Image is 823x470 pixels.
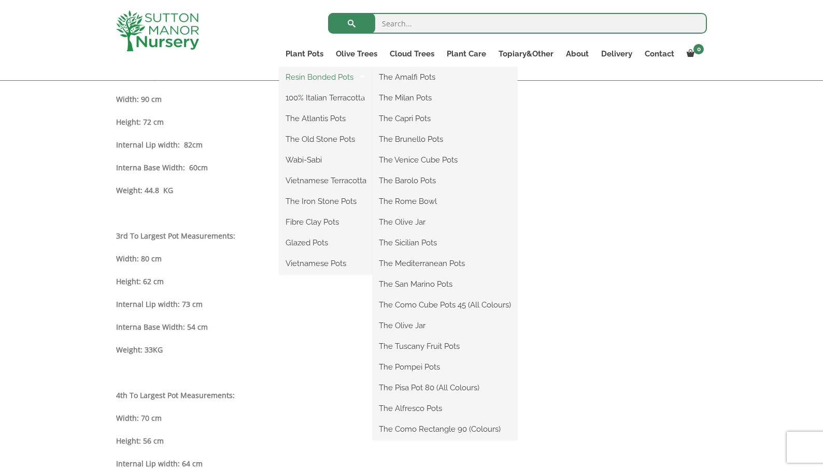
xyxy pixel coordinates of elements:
[116,140,203,150] strong: Internal Lip width: 82cm
[373,276,517,292] a: The San Marino Pots
[116,231,235,241] strong: 3rd To Largest Pot Measurements:
[373,152,517,168] a: The Venice Cube Pots
[116,185,173,195] strong: Weight: 44.8 KG
[116,276,164,286] strong: Height: 62 cm
[279,173,373,188] a: Vietnamese Terracotta
[116,94,162,104] strong: Width: 90 cm
[441,47,492,61] a: Plant Care
[330,47,384,61] a: Olive Trees
[279,131,373,147] a: The Old Stone Pots
[279,90,373,106] a: 100% Italian Terracotta
[384,47,441,61] a: Cloud Trees
[116,322,208,332] strong: Interna Base Width: 54 cm
[279,69,373,85] a: Resin Bonded Pots
[279,152,373,168] a: Wabi-Sabi
[116,459,203,468] strong: Internal Lip width: 64 cm
[116,299,203,309] strong: Internal Lip width: 73 cm
[373,111,517,126] a: The Capri Pots
[373,256,517,271] a: The Mediterranean Pots
[116,413,162,423] strong: Width: 70 cm
[492,47,560,61] a: Topiary&Other
[116,117,164,127] strong: Height: 72 cm
[279,47,330,61] a: Plant Pots
[373,131,517,147] a: The Brunello Pots
[373,401,517,416] a: The Alfresco Pots
[560,47,595,61] a: About
[279,235,373,251] a: Glazed Pots
[693,44,704,54] span: 0
[373,421,517,437] a: The Como Rectangle 90 (Colours)
[116,390,235,400] strong: 4th To Largest Pot Measurements:
[373,90,517,106] a: The Milan Pots
[116,345,163,355] strong: Weight: 33KG
[116,10,199,51] img: logo
[373,380,517,395] a: The Pisa Pot 80 (All Colours)
[373,69,517,85] a: The Amalfi Pots
[373,359,517,375] a: The Pompei Pots
[595,47,638,61] a: Delivery
[373,339,517,354] a: The Tuscany Fruit Pots
[328,13,707,34] input: Search...
[373,235,517,251] a: The Sicilian Pots
[373,297,517,313] a: The Como Cube Pots 45 (All Colours)
[279,256,373,271] a: Vietnamese Pots
[279,111,373,126] a: The Atlantis Pots
[680,47,707,61] a: 0
[373,173,517,188] a: The Barolo Pots
[373,214,517,230] a: The Olive Jar
[638,47,680,61] a: Contact
[279,214,373,230] a: Fibre Clay Pots
[373,194,517,209] a: The Rome Bowl
[116,254,162,263] strong: Width: 80 cm
[116,163,208,172] strong: Interna Base Width: 60cm
[279,194,373,209] a: The Iron Stone Pots
[373,318,517,333] a: The Olive Jar
[116,436,164,446] strong: Height: 56 cm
